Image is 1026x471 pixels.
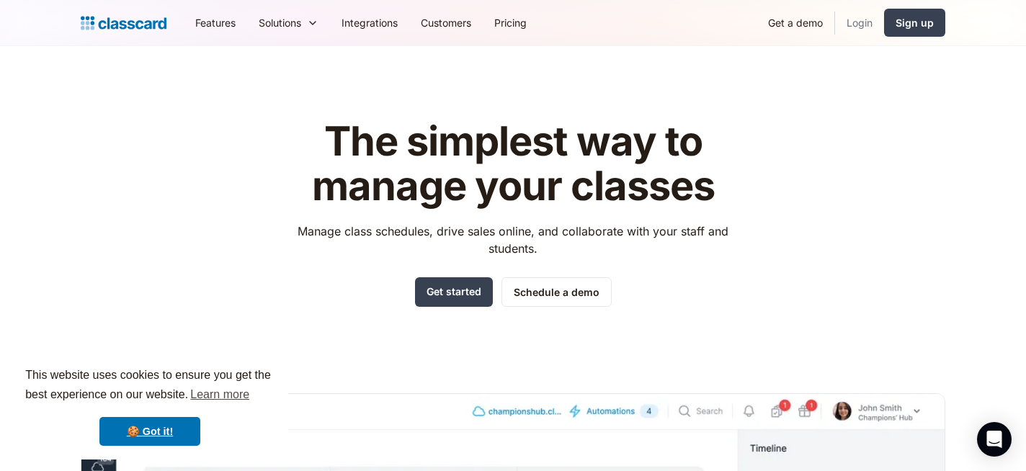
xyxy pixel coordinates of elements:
[409,6,483,39] a: Customers
[835,6,884,39] a: Login
[25,367,275,405] span: This website uses cookies to ensure you get the best experience on our website.
[81,13,166,33] a: home
[12,353,288,459] div: cookieconsent
[285,223,742,257] p: Manage class schedules, drive sales online, and collaborate with your staff and students.
[99,417,200,446] a: dismiss cookie message
[415,277,493,307] a: Get started
[884,9,945,37] a: Sign up
[247,6,330,39] div: Solutions
[501,277,612,307] a: Schedule a demo
[977,422,1012,457] div: Open Intercom Messenger
[330,6,409,39] a: Integrations
[259,15,301,30] div: Solutions
[896,15,934,30] div: Sign up
[483,6,538,39] a: Pricing
[188,384,251,405] a: learn more about cookies
[184,6,247,39] a: Features
[285,120,742,208] h1: The simplest way to manage your classes
[757,6,834,39] a: Get a demo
